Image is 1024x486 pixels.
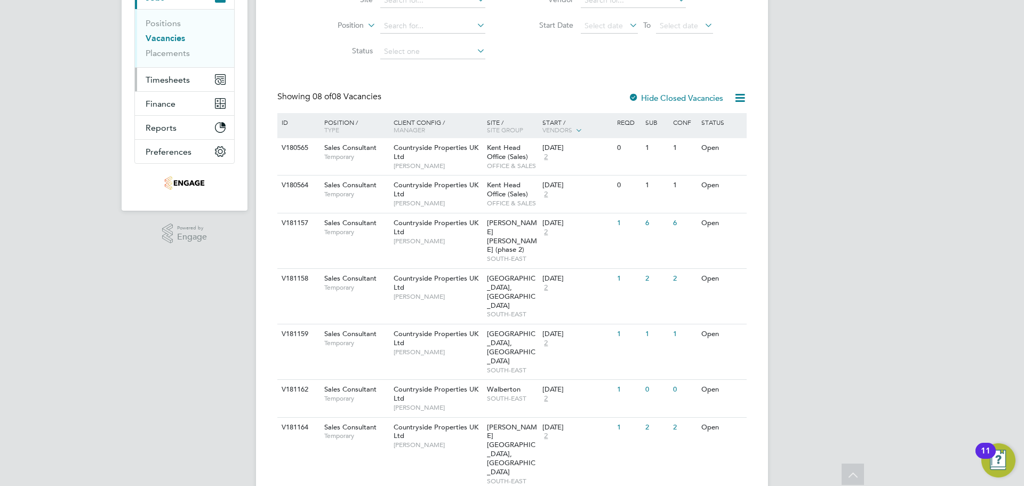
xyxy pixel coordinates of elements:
[391,113,484,139] div: Client Config /
[394,237,482,245] span: [PERSON_NAME]
[487,218,537,254] span: [PERSON_NAME] [PERSON_NAME] (phase 2)
[487,143,528,161] span: Kent Head Office (Sales)
[311,46,373,55] label: Status
[487,180,528,198] span: Kent Head Office (Sales)
[542,283,549,292] span: 2
[324,274,377,283] span: Sales Consultant
[177,224,207,233] span: Powered by
[643,380,670,400] div: 0
[394,423,478,441] span: Countryside Properties UK Ltd
[542,394,549,403] span: 2
[981,451,990,465] div: 11
[394,125,425,134] span: Manager
[487,394,538,403] span: SOUTH-EAST
[164,174,205,192] img: teamresourcing-logo-retina.png
[542,432,549,441] span: 2
[981,443,1015,477] button: Open Resource Center, 11 new notifications
[324,228,388,236] span: Temporary
[487,254,538,263] span: SOUTH-EAST
[394,348,482,356] span: [PERSON_NAME]
[162,224,207,244] a: Powered byEngage
[324,385,377,394] span: Sales Consultant
[394,180,478,198] span: Countryside Properties UK Ltd
[643,418,670,437] div: 2
[324,339,388,347] span: Temporary
[699,269,745,289] div: Open
[324,329,377,338] span: Sales Consultant
[699,176,745,195] div: Open
[146,123,177,133] span: Reports
[324,125,339,134] span: Type
[643,138,670,158] div: 1
[380,19,485,34] input: Search for...
[670,113,698,131] div: Conf
[614,213,642,233] div: 1
[585,21,623,30] span: Select date
[279,380,316,400] div: V181162
[542,330,612,339] div: [DATE]
[394,385,478,403] span: Countryside Properties UK Ltd
[643,269,670,289] div: 2
[670,176,698,195] div: 1
[146,33,185,43] a: Vacancies
[643,213,670,233] div: 6
[277,91,383,102] div: Showing
[542,153,549,162] span: 2
[614,176,642,195] div: 0
[487,423,537,476] span: [PERSON_NAME][GEOGRAPHIC_DATA], [GEOGRAPHIC_DATA]
[699,418,745,437] div: Open
[670,269,698,289] div: 2
[487,310,538,318] span: SOUTH-EAST
[487,477,538,485] span: SOUTH-EAST
[487,366,538,375] span: SOUTH-EAST
[660,21,698,30] span: Select date
[279,418,316,437] div: V181164
[316,113,391,139] div: Position /
[614,418,642,437] div: 1
[380,44,485,59] input: Select one
[324,423,377,432] span: Sales Consultant
[670,418,698,437] div: 2
[699,380,745,400] div: Open
[324,218,377,227] span: Sales Consultant
[670,138,698,158] div: 1
[487,199,538,208] span: OFFICE & SALES
[670,380,698,400] div: 0
[394,403,482,412] span: [PERSON_NAME]
[394,292,482,301] span: [PERSON_NAME]
[699,113,745,131] div: Status
[279,113,316,131] div: ID
[542,274,612,283] div: [DATE]
[487,385,521,394] span: Walberton
[135,116,234,139] button: Reports
[279,176,316,195] div: V180564
[135,9,234,67] div: Jobs
[324,180,377,189] span: Sales Consultant
[324,432,388,440] span: Temporary
[542,144,612,153] div: [DATE]
[670,213,698,233] div: 6
[394,162,482,170] span: [PERSON_NAME]
[135,92,234,115] button: Finance
[487,162,538,170] span: OFFICE & SALES
[279,213,316,233] div: V181157
[279,269,316,289] div: V181158
[542,190,549,199] span: 2
[302,20,364,31] label: Position
[146,99,175,109] span: Finance
[542,339,549,348] span: 2
[487,125,523,134] span: Site Group
[135,140,234,163] button: Preferences
[394,329,478,347] span: Countryside Properties UK Ltd
[279,138,316,158] div: V180565
[643,176,670,195] div: 1
[313,91,381,102] span: 08 Vacancies
[487,274,535,310] span: [GEOGRAPHIC_DATA], [GEOGRAPHIC_DATA]
[542,125,572,134] span: Vendors
[614,138,642,158] div: 0
[699,324,745,344] div: Open
[177,233,207,242] span: Engage
[394,199,482,208] span: [PERSON_NAME]
[542,385,612,394] div: [DATE]
[135,68,234,91] button: Timesheets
